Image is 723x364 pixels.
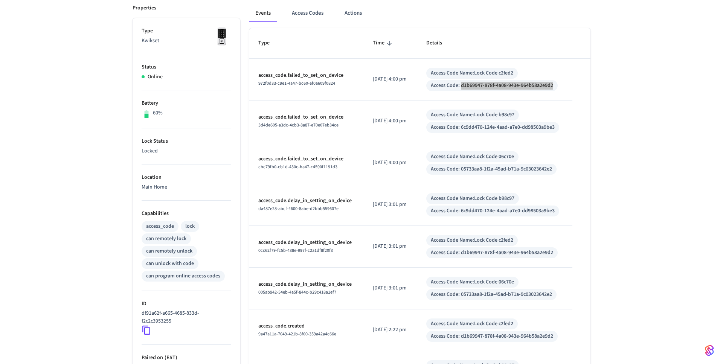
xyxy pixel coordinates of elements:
[153,109,163,117] p: 60%
[163,354,177,361] span: ( EST )
[142,309,228,325] p: df91a62f-a665-4685-833d-f2c2c3953255
[431,236,513,244] div: Access Code Name: Lock Code c2fed2
[142,99,231,107] p: Battery
[146,235,186,243] div: can remotely lock
[249,4,590,22] div: ant example
[431,82,553,90] div: Access Code: d1b69947-878f-4a08-943e-964b58a2e9d2
[142,354,231,362] p: Paired on
[142,63,231,71] p: Status
[258,164,337,170] span: cbc79fb0-cb1d-430c-ba47-c4590f1191d3
[431,165,552,173] div: Access Code: 05733aa8-1f2a-45ad-b71a-9c03023642e2
[339,4,368,22] button: Actions
[142,183,231,191] p: Main Home
[142,137,231,145] p: Lock Status
[258,289,336,295] span: 005ab942-54eb-4a5f-844c-b29c418a1ef7
[373,326,408,334] p: [DATE] 2:22 pm
[142,300,231,308] p: ID
[258,113,355,121] p: access_code.failed_to_set_on_device
[212,27,231,46] img: Kwikset Halo Touchscreen Wifi Enabled Smart Lock, Polished Chrome, Front
[373,242,408,250] p: [DATE] 3:01 pm
[142,210,231,218] p: Capabilities
[146,260,194,268] div: can unlock with code
[373,37,394,49] span: Time
[142,37,231,45] p: Kwikset
[373,117,408,125] p: [DATE] 4:00 pm
[258,239,355,247] p: access_code.delay_in_setting_on_device
[431,320,513,328] div: Access Code Name: Lock Code c2fed2
[431,278,514,286] div: Access Code Name: Lock Code 06c70e
[146,222,174,230] div: access_code
[258,37,279,49] span: Type
[258,247,333,254] span: 0cc62f79-fc5b-438e-997f-c2a1df8f20f3
[431,249,553,257] div: Access Code: d1b69947-878f-4a08-943e-964b58a2e9d2
[148,73,163,81] p: Online
[373,159,408,167] p: [DATE] 4:00 pm
[286,4,329,22] button: Access Codes
[431,332,553,340] div: Access Code: d1b69947-878f-4a08-943e-964b58a2e9d2
[133,4,156,12] p: Properties
[146,272,220,280] div: can program online access codes
[431,111,514,119] div: Access Code Name: Lock Code b98c97
[431,123,555,131] div: Access Code: 6c9dd470-124e-4aad-a7e0-dd98503a9be3
[258,72,355,79] p: access_code.failed_to_set_on_device
[258,80,335,87] span: 972f0d33-c9e1-4a47-bc60-ef0a609f0824
[426,37,452,49] span: Details
[258,122,339,128] span: 3d4de605-a3dc-4cb3-8a87-e70e07eb34ce
[258,206,339,212] span: da487e28-abcf-4600-8abe-d2bbb559607e
[142,27,231,35] p: Type
[705,344,714,356] img: SeamLogoGradient.69752ec5.svg
[185,222,195,230] div: lock
[146,247,192,255] div: can remotely unlock
[431,291,552,299] div: Access Code: 05733aa8-1f2a-45ad-b71a-9c03023642e2
[431,69,513,77] div: Access Code Name: Lock Code c2fed2
[431,207,555,215] div: Access Code: 6c9dd470-124e-4aad-a7e0-dd98503a9be3
[373,284,408,292] p: [DATE] 3:01 pm
[431,153,514,161] div: Access Code Name: Lock Code 06c70e
[431,195,514,203] div: Access Code Name: Lock Code b98c97
[258,155,355,163] p: access_code.failed_to_set_on_device
[373,75,408,83] p: [DATE] 4:00 pm
[249,4,277,22] button: Events
[258,280,355,288] p: access_code.delay_in_setting_on_device
[142,174,231,181] p: Location
[258,197,355,205] p: access_code.delay_in_setting_on_device
[258,322,355,330] p: access_code.created
[142,147,231,155] p: Locked
[373,201,408,209] p: [DATE] 3:01 pm
[258,331,336,337] span: 9a47a11a-7049-421b-8f00-359a42a4c66e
